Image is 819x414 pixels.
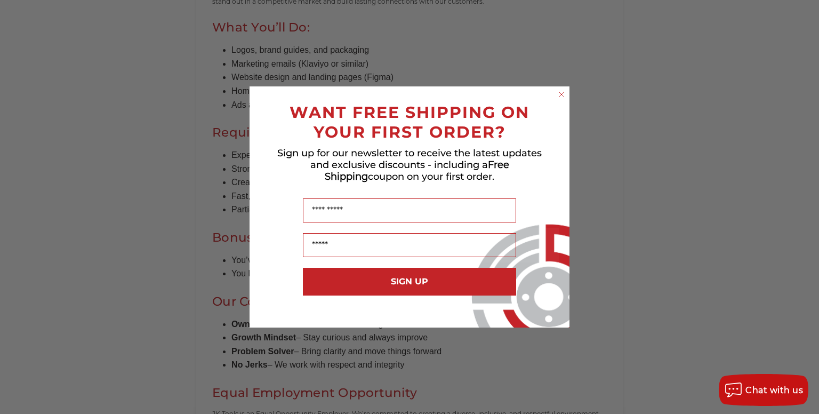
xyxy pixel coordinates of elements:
span: Sign up for our newsletter to receive the latest updates and exclusive discounts - including a co... [277,147,542,182]
span: Chat with us [745,385,803,395]
span: Free Shipping [325,159,509,182]
button: SIGN UP [303,268,516,296]
button: Chat with us [719,374,808,406]
span: WANT FREE SHIPPING ON YOUR FIRST ORDER? [290,102,529,142]
button: Close dialog [556,89,567,100]
input: Email [303,233,516,257]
